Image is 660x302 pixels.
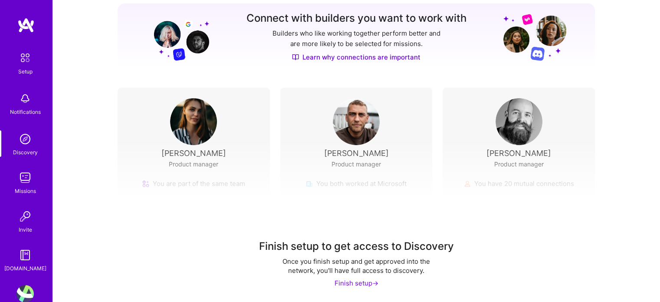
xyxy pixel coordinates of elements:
div: Finish setup to get access to Discovery [259,239,454,253]
img: discovery [16,130,34,148]
div: Invite [19,225,32,234]
div: Setup [18,67,33,76]
img: Grow your network [503,13,566,61]
img: logo [17,17,35,33]
div: Missions [15,186,36,196]
img: teamwork [16,169,34,186]
div: Notifications [10,107,41,116]
div: Once you finish setup and get approved into the network, you'll have full access to discovery. [269,257,443,275]
img: Grow your network [146,13,209,61]
img: bell [16,90,34,107]
div: [DOMAIN_NAME] [4,264,46,273]
h3: Connect with builders you want to work with [246,12,466,25]
img: guide book [16,246,34,264]
img: setup [16,49,34,67]
div: Finish setup -> [335,279,378,288]
img: User Avatar [170,98,217,145]
p: Builders who like working together perform better and are more likely to be selected for missions. [271,28,442,49]
img: Discover [292,53,299,61]
div: Discovery [13,148,38,157]
img: User Avatar [333,98,380,145]
img: Invite [16,208,34,225]
a: Learn why connections are important [292,53,420,62]
img: User Avatar [496,98,542,145]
